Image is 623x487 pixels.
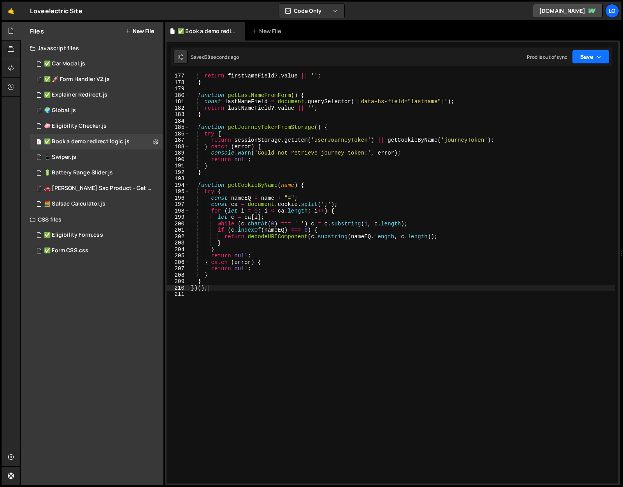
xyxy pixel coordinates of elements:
div: 38 seconds ago [205,54,239,60]
div: 210 [167,285,190,292]
div: 198 [167,208,190,214]
div: 189 [167,150,190,156]
div: 8014/41995.js [30,56,163,72]
div: 188 [167,144,190,150]
div: 182 [167,105,190,112]
a: Lo [605,4,619,18]
div: 🚗 [PERSON_NAME] Sac Product - Get started.js [44,185,151,192]
div: 🌍 Global.js [44,107,76,114]
div: 187 [167,137,190,144]
div: 211 [167,291,190,298]
div: 8014/41354.css [30,227,163,243]
div: 8014/34949.js [30,149,163,165]
div: 8014/28850.js [30,196,163,212]
div: Javascript files [21,40,163,56]
div: 191 [167,163,190,169]
div: Loveelectric Site [30,6,82,16]
a: [DOMAIN_NAME] [533,4,603,18]
div: 8014/42657.js [30,118,163,134]
div: 195 [167,188,190,195]
div: 178 [167,79,190,86]
div: 207 [167,265,190,272]
div: 193 [167,176,190,182]
div: 179 [167,86,190,92]
div: 8014/41778.js [30,87,163,103]
div: 197 [167,201,190,208]
div: 201 [167,227,190,234]
div: 🧮 Salsac Calculator.js [44,200,105,207]
div: 206 [167,259,190,266]
button: Code Only [279,4,344,18]
div: Prod is out of sync [527,54,567,60]
div: 202 [167,234,190,240]
div: 8014/33036.js [30,181,166,196]
div: ✅ Book a demo redirect logic.js [44,138,130,145]
div: 186 [167,131,190,137]
div: 190 [167,156,190,163]
div: 📱 Swiper.js [44,154,76,161]
div: 184 [167,118,190,125]
div: ✅ Book a demo redirect logic.js [177,27,236,35]
div: New File [251,27,284,35]
div: 181 [167,98,190,105]
div: 205 [167,253,190,259]
div: Saved [191,54,239,60]
div: 208 [167,272,190,279]
div: 209 [167,278,190,285]
div: 🔋 Battery Range Slider.js [44,169,113,176]
div: 🧼 Eligibility Checker.js [44,123,107,130]
div: 200 [167,221,190,227]
div: 8014/41355.js [30,134,163,149]
div: ✅ Explainer Redirect.js [44,91,107,98]
a: 🤙 [2,2,21,20]
div: ✅ 🚀 Form Handler V2.js [44,76,110,83]
div: 204 [167,246,190,253]
div: 194 [167,182,190,189]
div: 8014/42987.js [30,72,163,87]
span: 1 [37,139,41,146]
div: 8014/34824.js [30,165,163,181]
h2: Files [30,27,44,35]
button: Save [572,50,610,64]
button: New File [125,28,154,34]
div: ✅ Car Modal.js [44,60,85,67]
div: ✅ Eligibility Form.css [44,232,103,239]
div: 196 [167,195,190,202]
div: 8014/41351.css [30,243,163,258]
div: 183 [167,111,190,118]
div: ✅ Form CSS.css [44,247,88,254]
div: 192 [167,169,190,176]
div: 203 [167,240,190,246]
div: 180 [167,92,190,99]
div: 8014/42769.js [30,103,163,118]
div: 199 [167,214,190,221]
div: 177 [167,73,190,79]
div: 185 [167,124,190,131]
div: CSS files [21,212,163,227]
